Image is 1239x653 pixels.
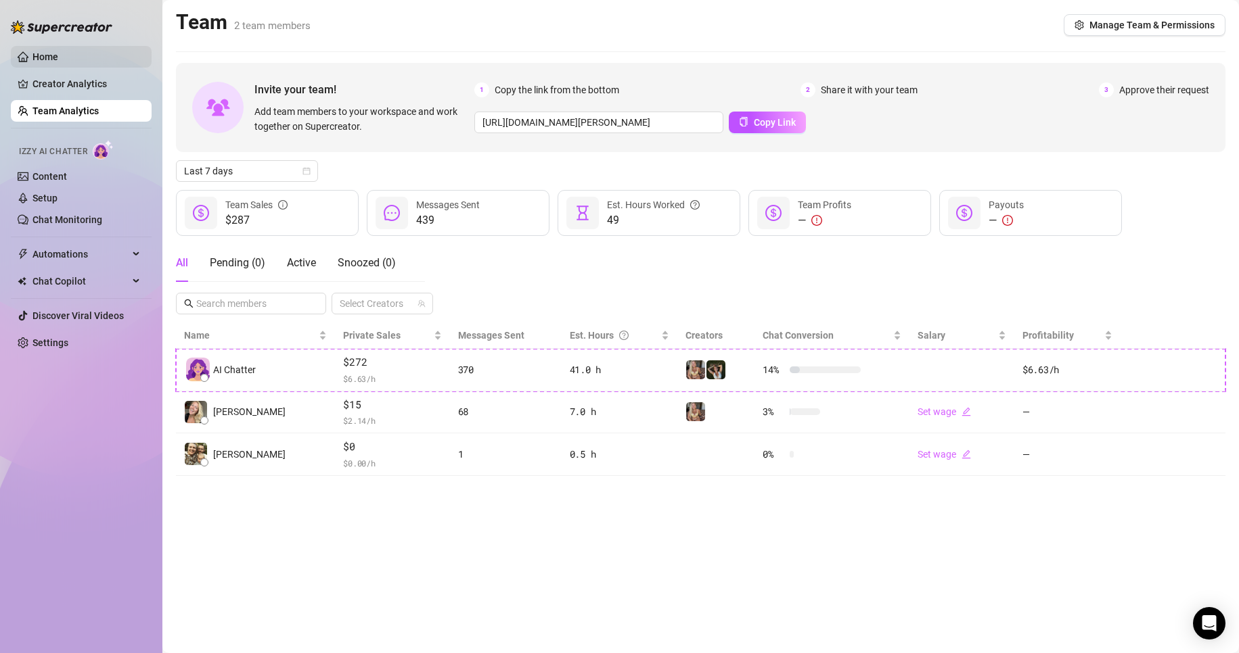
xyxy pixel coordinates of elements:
span: info-circle [278,197,288,212]
img: AI Chatter [93,140,114,160]
span: Izzy AI Chatter [19,145,87,158]
img: Anne [706,360,725,379]
span: Add team members to your workspace and work together on Supercreator. [254,104,469,134]
span: edit [962,450,971,459]
div: $6.63 /h [1022,362,1112,377]
input: Search members [196,296,307,311]
span: Private Sales [343,330,401,341]
a: Home [32,51,58,62]
a: Setup [32,193,58,203]
div: 370 [458,362,554,377]
img: Chat Copilot [18,276,26,286]
span: [PERSON_NAME] [213,404,286,419]
span: Last 7 days [184,161,310,181]
div: All [176,255,188,271]
span: Snoozed ( 0 ) [338,256,396,269]
span: search [184,299,194,308]
img: Dillon Riddall [185,443,207,465]
h2: Team [176,9,311,35]
span: Profitability [1022,330,1074,341]
th: Name [176,322,335,349]
span: message [384,205,400,221]
div: Team Sales [225,197,288,212]
button: Copy Link [729,112,806,133]
span: Invite your team! [254,81,474,98]
td: — [1014,391,1121,434]
span: $ 2.14 /h [343,414,441,427]
span: AI Chatter [213,362,256,377]
span: $ 6.63 /h [343,372,441,385]
span: Approve their request [1119,82,1209,97]
a: Chat Monitoring [32,214,102,225]
span: dollar-circle [765,205,782,221]
div: 68 [458,404,554,419]
span: Share it with your team [821,82,918,97]
th: Creators [677,322,754,349]
a: Settings [32,337,68,348]
span: Team Profits [798,199,851,210]
span: $287 [225,212,288,228]
span: Manage Team & Permissions [1089,20,1215,30]
span: 2 [801,82,815,97]
span: edit [962,407,971,416]
span: dollar-circle [193,205,209,221]
span: 1 [474,82,489,97]
span: $0 [343,439,441,455]
img: Anne [686,360,705,379]
div: Est. Hours Worked [607,197,700,212]
a: Set wageedit [918,449,971,460]
span: hourglass [575,205,591,221]
div: — [989,212,1024,228]
div: 0.5 h [570,447,670,462]
a: Discover Viral Videos [32,310,124,321]
span: thunderbolt [18,249,28,260]
span: Messages Sent [458,330,524,341]
img: Anne Nicole [185,401,207,423]
a: Content [32,171,67,182]
a: Creator Analytics [32,73,141,95]
a: Team Analytics [32,105,99,116]
span: 14 % [763,362,784,377]
span: 3 [1099,82,1114,97]
span: question-circle [619,328,629,343]
span: 439 [416,212,480,228]
span: $ 0.00 /h [343,456,441,470]
span: 3 % [763,404,784,419]
span: 49 [607,212,700,228]
span: Copy Link [754,117,796,128]
span: Messages Sent [416,199,480,210]
span: 2 team members [234,20,311,32]
span: Salary [918,330,945,341]
img: izzy-ai-chatter-avatar-DDCN_rTZ.svg [186,358,210,381]
span: Chat Conversion [763,330,834,341]
span: Automations [32,243,129,265]
td: — [1014,433,1121,476]
span: [PERSON_NAME] [213,447,286,462]
span: copy [739,117,748,126]
span: Active [287,256,316,269]
span: $272 [343,354,441,370]
span: exclamation-circle [1002,215,1013,226]
span: setting [1075,20,1084,30]
div: Open Intercom Messenger [1193,607,1225,639]
div: 1 [458,447,554,462]
span: exclamation-circle [811,215,822,226]
span: dollar-circle [956,205,972,221]
div: Est. Hours [570,328,659,343]
span: $15 [343,397,441,413]
img: logo-BBDzfeDw.svg [11,20,112,34]
span: team [418,299,426,308]
span: 0 % [763,447,784,462]
span: Name [184,328,316,343]
span: calendar [302,167,311,175]
div: 41.0 h [570,362,670,377]
span: Copy the link from the bottom [495,82,619,97]
div: Pending ( 0 ) [210,255,265,271]
div: 7.0 h [570,404,670,419]
a: Set wageedit [918,406,971,417]
span: Payouts [989,199,1024,210]
span: question-circle [690,197,700,212]
span: Chat Copilot [32,270,129,292]
div: — [798,212,851,228]
img: Anne [686,402,705,421]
